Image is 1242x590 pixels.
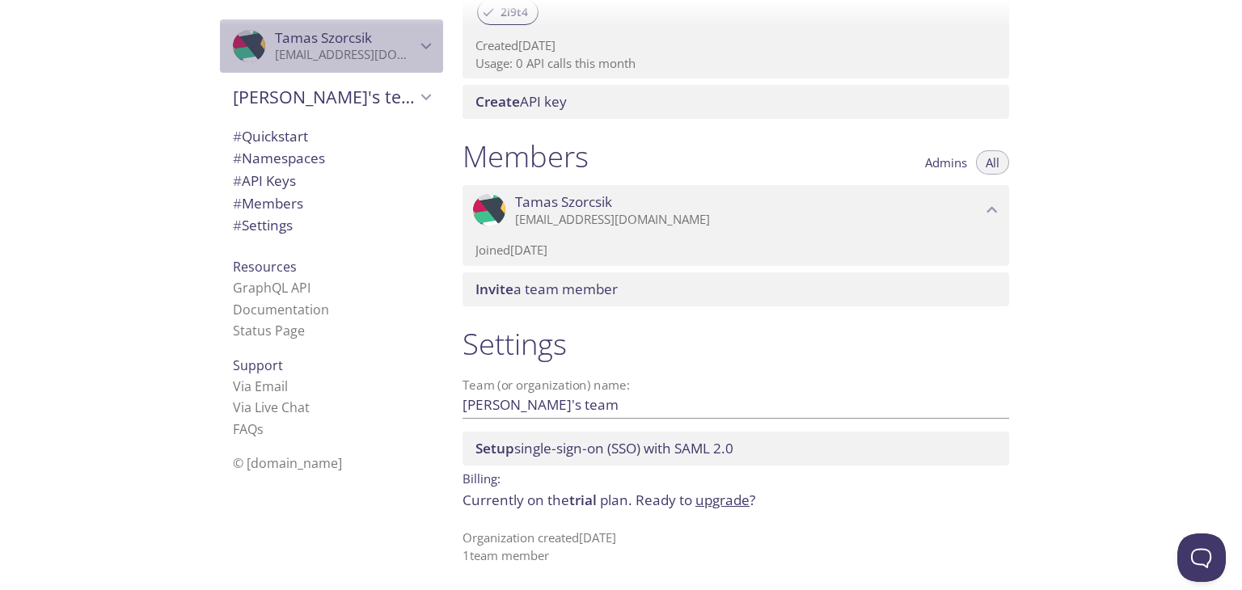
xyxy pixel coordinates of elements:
[463,185,1009,235] div: Tamas Szorcsik
[463,272,1009,306] div: Invite a team member
[233,398,310,416] a: Via Live Chat
[463,490,1009,511] p: Currently on the plan.
[475,439,733,457] span: single-sign-on (SSO) with SAML 2.0
[233,454,342,472] span: © [DOMAIN_NAME]
[569,491,597,509] span: trial
[233,149,242,167] span: #
[257,420,264,438] span: s
[220,19,443,73] div: Tamas Szorcsik
[463,529,1009,564] p: Organization created [DATE] 1 team member
[233,258,297,276] span: Resources
[233,301,329,318] a: Documentation
[220,76,443,118] div: Tamas's team
[233,322,305,339] a: Status Page
[475,280,513,298] span: Invite
[463,466,1009,489] p: Billing:
[233,216,242,234] span: #
[463,326,1009,362] h1: Settings
[233,420,264,438] a: FAQ
[233,86,416,108] span: [PERSON_NAME]'s team
[475,92,567,111] span: API key
[233,279,310,297] a: GraphQL API
[636,491,755,509] span: Ready to ?
[515,212,982,228] p: [EMAIL_ADDRESS][DOMAIN_NAME]
[1177,533,1226,582] iframe: Help Scout Beacon - Open
[463,432,1009,466] div: Setup SSO
[463,379,631,391] label: Team (or organization) name:
[475,439,514,457] span: Setup
[695,491,750,509] a: upgrade
[233,377,288,395] a: Via Email
[220,147,443,170] div: Namespaces
[233,194,242,213] span: #
[275,28,372,47] span: Tamas Szorcsik
[220,192,443,215] div: Members
[463,85,1009,119] div: Create API Key
[976,150,1009,175] button: All
[475,37,996,54] p: Created [DATE]
[220,170,443,192] div: API Keys
[233,127,308,145] span: Quickstart
[220,214,443,237] div: Team Settings
[233,356,283,374] span: Support
[915,150,977,175] button: Admins
[220,125,443,148] div: Quickstart
[475,280,618,298] span: a team member
[515,193,612,211] span: Tamas Szorcsik
[475,242,996,259] p: Joined [DATE]
[233,216,293,234] span: Settings
[233,127,242,145] span: #
[233,171,296,190] span: API Keys
[475,92,520,111] span: Create
[233,149,325,167] span: Namespaces
[475,55,996,72] p: Usage: 0 API calls this month
[233,194,303,213] span: Members
[275,47,416,63] p: [EMAIL_ADDRESS][DOMAIN_NAME]
[233,171,242,190] span: #
[463,138,589,175] h1: Members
